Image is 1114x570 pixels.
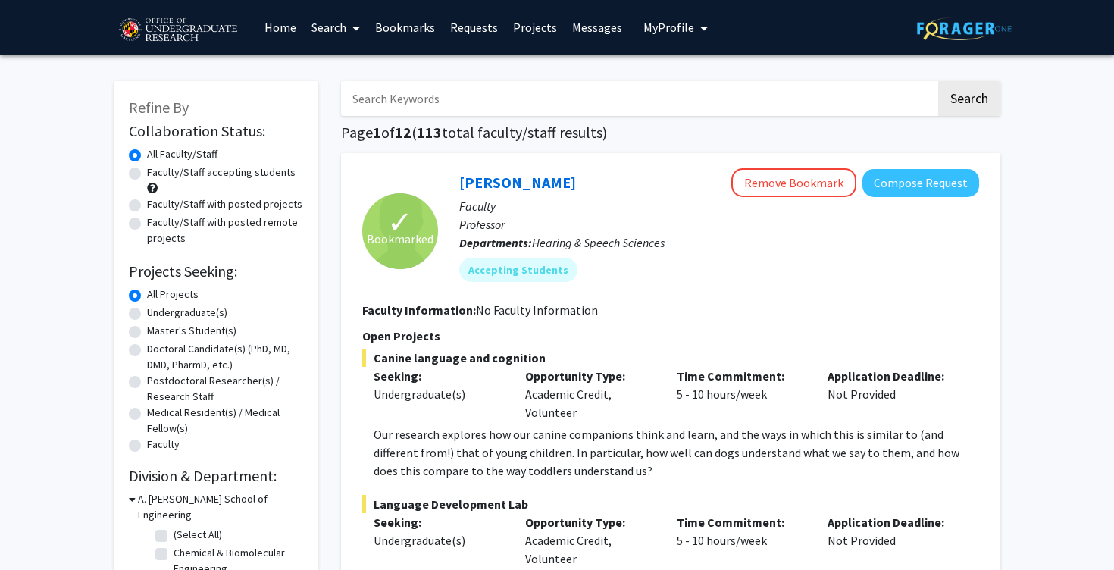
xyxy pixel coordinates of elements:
[417,123,442,142] span: 113
[816,513,968,568] div: Not Provided
[731,168,856,197] button: Remove Bookmark
[459,215,979,233] p: Professor
[374,513,502,531] p: Seeking:
[459,173,576,192] a: [PERSON_NAME]
[257,1,304,54] a: Home
[147,215,303,246] label: Faculty/Staff with posted remote projects
[665,513,817,568] div: 5 - 10 hours/week
[525,367,654,385] p: Opportunity Type:
[147,405,303,437] label: Medical Resident(s) / Medical Fellow(s)
[362,302,476,318] b: Faculty Information:
[374,425,979,480] p: Our research explores how our canine companions think and learn, and the ways in which this is si...
[129,262,303,280] h2: Projects Seeking:
[565,1,630,54] a: Messages
[862,169,979,197] button: Compose Request to Rochelle Newman
[362,327,979,345] p: Open Projects
[11,502,64,559] iframe: Chat
[387,215,413,230] span: ✓
[138,491,303,523] h3: A. [PERSON_NAME] School of Engineering
[147,341,303,373] label: Doctoral Candidate(s) (PhD, MD, DMD, PharmD, etc.)
[677,513,806,531] p: Time Commitment:
[677,367,806,385] p: Time Commitment:
[665,367,817,421] div: 5 - 10 hours/week
[368,1,443,54] a: Bookmarks
[532,235,665,250] span: Hearing & Speech Sciences
[147,146,217,162] label: All Faculty/Staff
[147,164,296,180] label: Faculty/Staff accepting students
[147,437,180,453] label: Faculty
[147,305,227,321] label: Undergraduate(s)
[828,367,956,385] p: Application Deadline:
[505,1,565,54] a: Projects
[525,513,654,531] p: Opportunity Type:
[816,367,968,421] div: Not Provided
[147,287,199,302] label: All Projects
[129,467,303,485] h2: Division & Department:
[129,122,303,140] h2: Collaboration Status:
[476,302,598,318] span: No Faculty Information
[643,20,694,35] span: My Profile
[147,373,303,405] label: Postdoctoral Researcher(s) / Research Staff
[367,230,433,248] span: Bookmarked
[917,17,1012,40] img: ForagerOne Logo
[459,235,532,250] b: Departments:
[374,531,502,550] div: Undergraduate(s)
[395,123,411,142] span: 12
[304,1,368,54] a: Search
[374,385,502,403] div: Undergraduate(s)
[129,98,189,117] span: Refine By
[147,323,236,339] label: Master's Student(s)
[362,349,979,367] span: Canine language and cognition
[174,527,222,543] label: (Select All)
[514,513,665,568] div: Academic Credit, Volunteer
[443,1,505,54] a: Requests
[938,81,1000,116] button: Search
[114,11,242,49] img: University of Maryland Logo
[341,81,936,116] input: Search Keywords
[341,124,1000,142] h1: Page of ( total faculty/staff results)
[459,258,577,282] mat-chip: Accepting Students
[362,495,979,513] span: Language Development Lab
[828,513,956,531] p: Application Deadline:
[147,196,302,212] label: Faculty/Staff with posted projects
[514,367,665,421] div: Academic Credit, Volunteer
[374,367,502,385] p: Seeking:
[373,123,381,142] span: 1
[459,197,979,215] p: Faculty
